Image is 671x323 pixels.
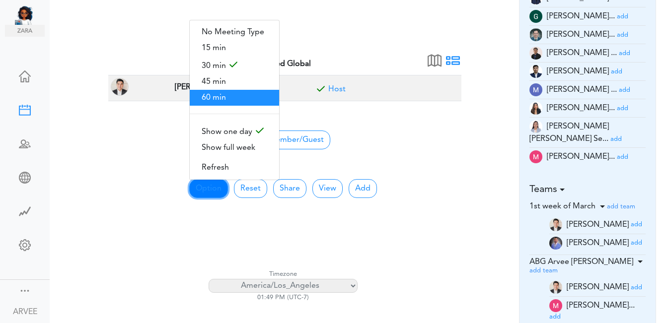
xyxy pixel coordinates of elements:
[19,285,31,295] div: Show menu and text
[529,65,542,78] img: oYmRaigo6CGHQoVEE68UKaYmSv3mcdPtBqv6mR0IswoELyKVAGpf2awGYjY1lJF3I6BneypHs55I8hk2WCirnQq9SYxiZpiWh...
[5,25,45,37] img: zara.png
[549,237,562,250] img: Z
[190,140,279,156] span: Show full week
[619,50,630,57] small: add
[547,12,615,20] span: [PERSON_NAME]...
[619,86,630,94] a: add
[190,24,279,40] a: No Meeting Type
[547,31,615,39] span: [PERSON_NAME]...
[549,281,562,294] img: Z
[547,104,615,112] span: [PERSON_NAME]...
[5,172,45,182] div: Share Meeting Link
[547,153,615,161] span: [PERSON_NAME]...
[529,120,542,133] img: tYClh565bsNRV2DOQ8zUDWWPrkmSsbOKg5xJDCoDKG2XlEZmCEccTQ7zEOPYImp7PCOAf7r2cjy7pCrRzzhJpJUo4c9mYcQ0F...
[631,221,642,228] small: add
[547,49,617,57] span: [PERSON_NAME] ...
[190,74,279,90] span: 45 min
[607,203,635,210] small: add team
[617,153,628,161] a: add
[549,218,562,231] img: Z
[529,10,542,23] img: wEqpdqGJg0NqAAAAABJRU5ErkJggg==
[529,28,542,41] img: 2Q==
[257,294,309,301] span: 01:49 PM (UTC-7)
[549,234,646,252] li: rigel@unified-accounting.com
[15,5,45,25] img: Unified Global - Powered by TEAMCAL AI
[619,49,630,57] a: add
[549,216,646,234] li: a.flores@unified-accounting.com
[313,84,328,99] span: Included for meeting
[328,85,346,93] a: Included for meeting
[234,179,267,198] button: Reset
[631,240,642,246] small: add
[607,202,635,210] a: add team
[631,239,642,247] a: add
[172,79,239,94] span: TAX PARTNER at Corona, CA, USA
[529,184,646,195] h5: Teams
[631,284,642,291] small: add
[529,267,558,274] small: add team
[547,67,609,75] span: [PERSON_NAME]
[259,60,311,68] strong: Unified Global
[611,67,622,75] a: add
[529,81,646,99] li: Tax Advisor (mc.talley@unified-accounting.com)
[273,179,306,198] a: Share
[529,118,646,148] li: Tax Manager (mc.servinas@unified-accounting.com)
[529,44,646,63] li: Tax Manager (jm.atienza@unified-accounting.com)
[567,283,629,291] span: [PERSON_NAME]
[617,154,628,160] small: add
[5,104,45,114] div: New Meeting
[190,160,279,176] span: Refresh
[190,122,279,140] span: Show one day
[189,179,228,198] button: Option
[19,285,31,299] a: Change side menu
[617,31,628,39] a: add
[529,123,609,143] span: [PERSON_NAME] [PERSON_NAME] Se...
[269,269,297,279] label: Timezone
[617,32,628,38] small: add
[5,138,45,148] div: Schedule Team Meeting
[529,202,596,210] span: 1st week of March
[529,148,646,166] li: Tax Supervisor (ma.dacuma@unified-accounting.com)
[617,13,628,20] small: add
[13,306,37,318] div: ARVEE
[190,40,279,56] span: 15 min
[619,87,630,93] small: add
[529,7,646,26] li: Tax Manager (g.magsino@unified-accounting.com)
[240,130,330,149] span: Invite Member/Guest to join your Group Free Time Calendar
[529,26,646,44] li: Tax Admin (i.herrera@unified-accounting.com)
[5,234,45,258] a: Change Settings
[5,70,45,80] div: Home
[631,283,642,291] a: add
[1,300,49,322] a: ARVEE
[631,220,642,228] a: add
[5,205,45,215] div: Time Saved
[312,179,343,198] button: View
[547,86,617,94] span: [PERSON_NAME] ...
[529,99,646,118] li: Tax Accountant (mc.cabasan@unified-accounting.com)
[610,135,622,143] a: add
[617,12,628,20] a: add
[529,150,542,163] img: zKsWRAxI9YUAAAAASUVORK5CYII=
[190,90,279,106] span: 60 min
[5,239,45,249] div: Change Settings
[529,63,646,81] li: Partner (justine.tala@unifiedglobalph.com)
[610,136,622,142] small: add
[529,47,542,60] img: 9k=
[567,239,629,247] span: [PERSON_NAME]
[549,278,646,297] li: a.flores@unified-accounting.com
[349,179,377,198] button: Add
[529,258,633,266] span: ABG Arvee [PERSON_NAME]
[549,313,561,321] a: add
[549,299,562,312] img: zKsWRAxI9YUAAAAASUVORK5CYII=
[617,104,628,112] a: add
[529,83,542,96] img: wOzMUeZp9uVEwAAAABJRU5ErkJggg==
[189,20,280,180] div: Option
[567,220,629,228] span: [PERSON_NAME]
[567,302,635,310] span: [PERSON_NAME]...
[617,105,628,112] small: add
[529,102,542,115] img: t+ebP8ENxXARE3R9ZYAAAAASUVORK5CYII=
[111,78,129,96] img: ARVEE FLORES(a.flores@unified-accounting.com, TAX PARTNER at Corona, CA, USA)
[529,266,558,274] a: add team
[549,314,561,320] small: add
